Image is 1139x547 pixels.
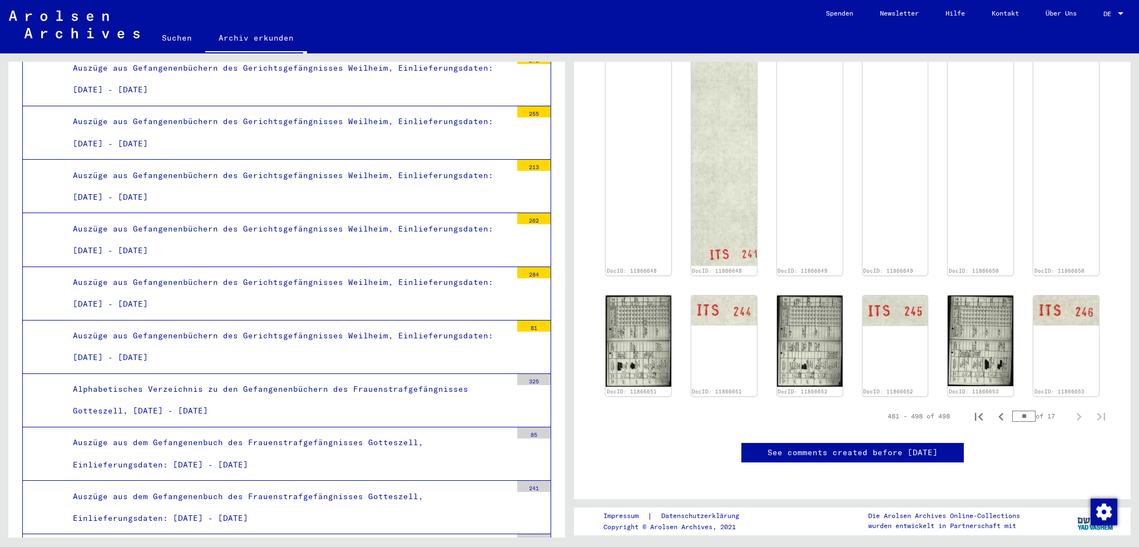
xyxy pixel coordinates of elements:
[65,165,512,208] div: Auszüge aus Gefangenenbüchern des Gerichtsgefängnisses Weilheim, Einlieferungsdaten: [DATE] - [DATE]
[65,378,512,422] div: Alphabetisches Verzeichnis zu den Gefangenenbüchern des Frauenstrafgefängnisses Gotteszell, [DATE...
[1012,411,1068,421] div: of 17
[205,24,307,53] a: Archiv erkunden
[949,268,999,274] a: DocID: 11866650
[1068,405,1090,427] button: Next page
[517,160,551,171] div: 213
[603,510,752,522] div: |
[65,432,512,475] div: Auszüge aus dem Gefangenenbuch des Frauenstrafgefängnisses Gotteszell, Einlieferungsdaten: [DATE]...
[863,295,928,326] img: 002.jpg
[148,24,205,51] a: Suchen
[1090,405,1112,427] button: Last page
[990,405,1012,427] button: Previous page
[65,111,512,154] div: Auszüge aus Gefangenenbüchern des Gerichtsgefängnisses Weilheim, Einlieferungsdaten: [DATE] - [DATE]
[517,53,551,64] div: 272
[778,268,828,274] a: DocID: 11866649
[9,11,140,38] img: Arolsen_neg.svg
[517,213,551,224] div: 262
[65,486,512,529] div: Auszüge aus dem Gefangenenbuch des Frauenstrafgefängnisses Gotteszell, Einlieferungsdaten: [DATE]...
[517,321,551,332] div: 81
[868,511,1020,521] p: Die Arolsen Archives Online-Collections
[517,534,551,545] div: 291
[1075,507,1117,535] img: yv_logo.png
[517,267,551,278] div: 284
[863,268,913,274] a: DocID: 11866649
[949,388,999,395] a: DocID: 11866653
[1033,295,1099,326] img: 002.jpg
[691,295,757,326] img: 002.jpg
[1034,268,1084,274] a: DocID: 11866650
[607,388,657,395] a: DocID: 11866651
[65,218,512,262] div: Auszüge aus Gefangenenbüchern des Gerichtsgefängnisses Weilheim, Einlieferungsdaten: [DATE] - [DATE]
[607,268,657,274] a: DocID: 11866648
[777,295,843,387] img: 001.jpg
[652,510,752,522] a: Datenschutzerklärung
[868,521,1020,531] p: wurden entwickelt in Partnerschaft mit
[517,481,551,492] div: 241
[888,411,950,421] div: 481 – 498 of 498
[692,268,742,274] a: DocID: 11866648
[778,388,828,395] a: DocID: 11866652
[517,374,551,385] div: 325
[517,427,551,438] div: 85
[1091,499,1117,525] img: Zustimmung ändern
[517,106,551,117] div: 255
[1103,10,1116,18] span: DE
[603,522,752,532] p: Copyright © Arolsen Archives, 2021
[603,510,647,522] a: Impressum
[65,325,512,368] div: Auszüge aus Gefangenenbüchern des Gerichtsgefängnisses Weilheim, Einlieferungsdaten: [DATE] - [DATE]
[606,295,671,387] img: 001.jpg
[767,447,938,459] a: See comments created before [DATE]
[65,57,512,101] div: Auszüge aus Gefangenenbüchern des Gerichtsgefängnisses Weilheim, Einlieferungsdaten: [DATE] - [DATE]
[863,388,913,395] a: DocID: 11866652
[65,272,512,315] div: Auszüge aus Gefangenenbüchern des Gerichtsgefängnisses Weilheim, Einlieferungsdaten: [DATE] - [DATE]
[1034,388,1084,395] a: DocID: 11866653
[948,295,1013,386] img: 001.jpg
[692,388,742,395] a: DocID: 11866651
[968,405,990,427] button: First page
